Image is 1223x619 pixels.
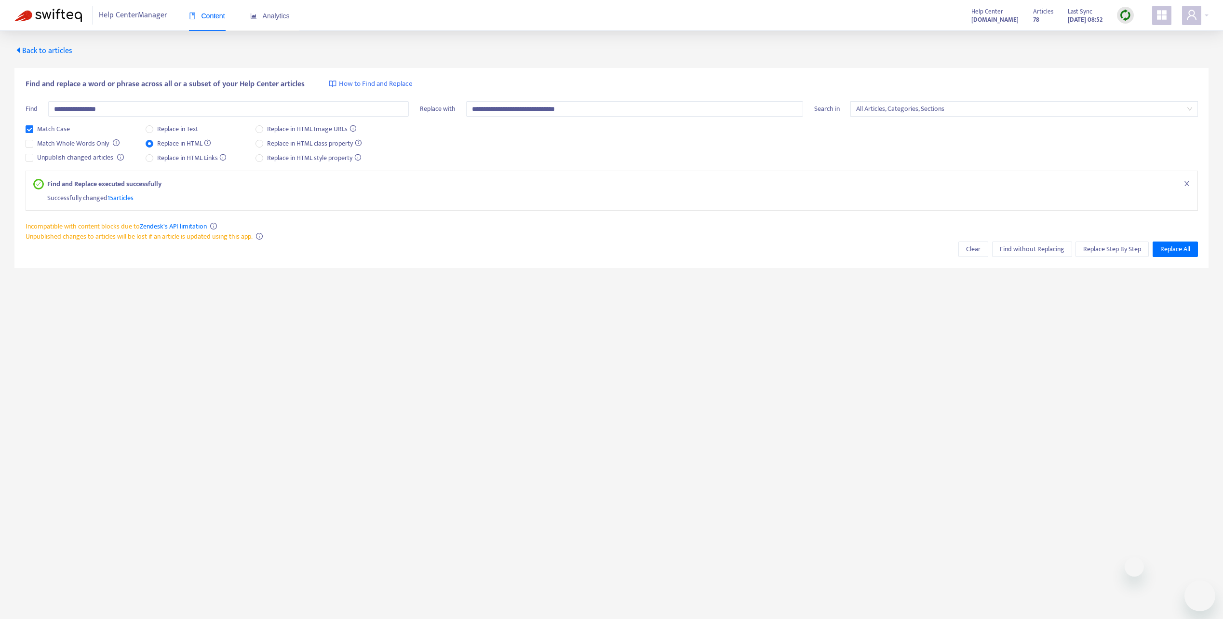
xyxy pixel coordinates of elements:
span: Search in [814,103,840,114]
span: Replace All [1160,244,1190,255]
span: Last Sync [1068,6,1092,17]
strong: Find and Replace executed successfully [47,179,161,189]
img: Swifteq [14,9,82,22]
iframe: Schaltfläche zum Öffnen des Messaging-Fensters [1184,580,1215,611]
a: [DOMAIN_NAME] [971,14,1019,25]
span: Match Case [33,124,74,135]
span: Replace in HTML style property [263,153,365,163]
a: Zendesk's API limitation [140,221,207,232]
span: Replace in Text [153,124,202,135]
span: Clear [966,244,981,255]
span: Unpublished changes to articles will be lost if an article is updated using this app. [26,231,253,242]
img: sync.dc5367851b00ba804db3.png [1119,9,1131,21]
iframe: Nachricht schließen [1125,557,1144,577]
span: Replace in HTML class property [263,138,365,149]
span: area-chart [250,13,257,19]
span: close [1183,180,1190,187]
span: Back to articles [14,44,72,57]
a: How to Find and Replace [329,79,413,90]
img: image-link [329,80,336,88]
strong: 78 [1033,14,1039,25]
span: Match Whole Words Only [33,138,113,149]
span: info-circle [117,154,124,161]
span: Analytics [250,12,290,20]
button: Replace Step By Step [1075,242,1149,257]
span: info-circle [256,233,263,240]
button: Replace All [1153,242,1198,257]
span: Replace Step By Step [1083,244,1141,255]
span: Find and replace a word or phrase across all or a subset of your Help Center articles [26,79,305,90]
span: Help Center Manager [99,6,167,25]
span: info-circle [113,139,120,146]
div: Successfully changed [47,189,1190,203]
button: Find without Replacing [992,242,1072,257]
span: Find [26,103,38,114]
span: How to Find and Replace [339,79,413,90]
span: Replace in HTML Links [153,153,230,163]
span: Unpublish changed articles [33,152,117,163]
span: Content [189,12,225,20]
span: Replace in HTML Image URLs [263,124,360,135]
span: appstore [1156,9,1168,21]
span: Replace in HTML [153,138,215,149]
span: caret-left [14,46,22,54]
span: All Articles, Categories, Sections [856,102,1192,116]
strong: [DATE] 08:52 [1068,14,1102,25]
span: user [1186,9,1197,21]
span: book [189,13,196,19]
span: Replace with [420,103,456,114]
span: 15 articles [108,192,134,203]
span: Incompatible with content blocks due to [26,221,207,232]
span: Articles [1033,6,1053,17]
span: check [36,181,41,187]
button: Clear [958,242,988,257]
span: Find without Replacing [1000,244,1064,255]
span: info-circle [210,223,217,229]
span: Help Center [971,6,1003,17]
